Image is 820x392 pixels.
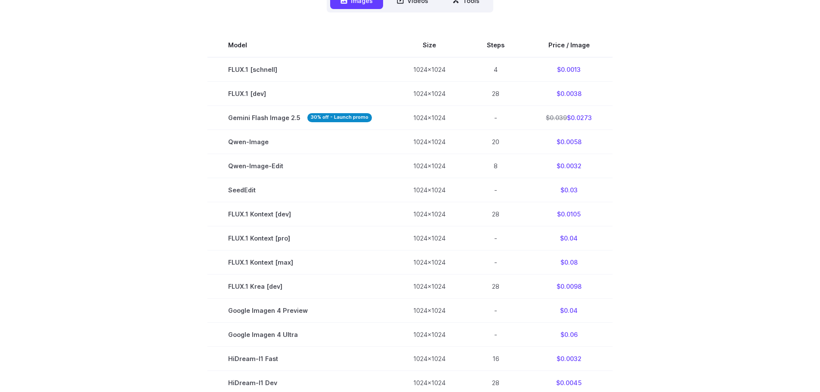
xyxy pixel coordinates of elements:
td: $0.0038 [525,81,613,105]
td: $0.0105 [525,202,613,226]
td: FLUX.1 Kontext [max] [207,250,393,275]
td: $0.0032 [525,154,613,178]
th: Model [207,33,393,57]
td: 1024x1024 [393,178,466,202]
td: HiDream-I1 Fast [207,347,393,371]
td: 1024x1024 [393,275,466,299]
td: - [466,105,525,130]
td: FLUX.1 [dev] [207,81,393,105]
td: 28 [466,275,525,299]
td: $0.03 [525,178,613,202]
strong: 30% off - Launch promo [307,113,372,122]
td: 1024x1024 [393,154,466,178]
td: 1024x1024 [393,130,466,154]
td: 20 [466,130,525,154]
td: 1024x1024 [393,81,466,105]
s: $0.039 [546,114,567,121]
td: 16 [466,347,525,371]
td: - [466,299,525,323]
td: $0.06 [525,323,613,347]
td: $0.0032 [525,347,613,371]
td: $0.0058 [525,130,613,154]
td: Google Imagen 4 Preview [207,299,393,323]
td: 28 [466,81,525,105]
td: 1024x1024 [393,250,466,275]
td: $0.0098 [525,275,613,299]
th: Price / Image [525,33,613,57]
td: FLUX.1 Krea [dev] [207,275,393,299]
td: - [466,250,525,275]
td: FLUX.1 [schnell] [207,57,393,82]
td: 1024x1024 [393,299,466,323]
td: $0.08 [525,250,613,275]
td: 1024x1024 [393,57,466,82]
td: 8 [466,154,525,178]
td: $0.04 [525,226,613,250]
td: 1024x1024 [393,347,466,371]
td: 1024x1024 [393,105,466,130]
td: $0.0013 [525,57,613,82]
td: - [466,323,525,347]
td: 1024x1024 [393,323,466,347]
td: Qwen-Image-Edit [207,154,393,178]
td: 28 [466,202,525,226]
td: 4 [466,57,525,82]
td: FLUX.1 Kontext [pro] [207,226,393,250]
span: Gemini Flash Image 2.5 [228,113,372,123]
td: FLUX.1 Kontext [dev] [207,202,393,226]
td: - [466,226,525,250]
th: Steps [466,33,525,57]
td: - [466,178,525,202]
td: Google Imagen 4 Ultra [207,323,393,347]
th: Size [393,33,466,57]
td: 1024x1024 [393,226,466,250]
td: $0.04 [525,299,613,323]
td: SeedEdit [207,178,393,202]
td: 1024x1024 [393,202,466,226]
td: Qwen-Image [207,130,393,154]
td: $0.0273 [525,105,613,130]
